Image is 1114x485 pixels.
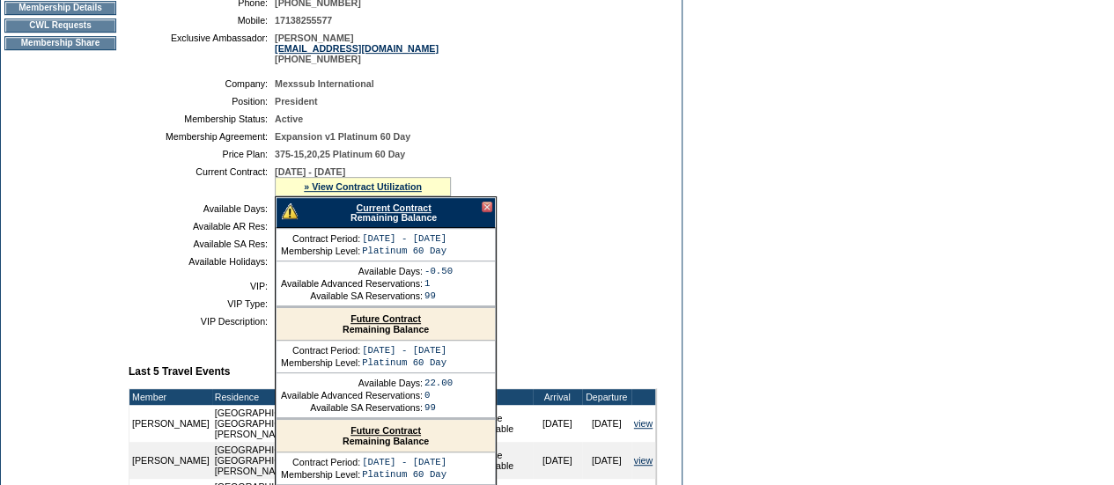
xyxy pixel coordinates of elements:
td: [DATE] [582,405,631,442]
td: Membership Agreement: [136,131,268,142]
td: Membership Level: [281,357,360,368]
td: Position: [136,96,268,107]
td: Membership Level: [281,246,360,256]
td: 0 [424,390,453,400]
td: [DATE] - [DATE] [362,345,446,356]
span: [PERSON_NAME] [PHONE_NUMBER] [275,33,439,64]
td: [PERSON_NAME] [129,405,212,442]
td: VIP Type: [136,298,268,309]
td: Available SA Reservations: [281,402,423,413]
td: Membership Level: [281,469,360,480]
span: Active [275,114,303,124]
td: Available Days: [281,378,423,388]
td: Price Plan: [136,149,268,159]
a: Current Contract [356,202,431,213]
td: 99 [424,402,453,413]
td: Type [473,389,533,405]
a: [EMAIL_ADDRESS][DOMAIN_NAME] [275,43,439,54]
img: There are insufficient days and/or tokens to cover this reservation [282,203,298,219]
td: Membership Share [4,36,116,50]
td: [DATE] - [DATE] [362,233,446,244]
td: Arrival [533,389,582,405]
a: view [634,418,653,429]
td: 99 [424,290,453,301]
td: [GEOGRAPHIC_DATA], [GEOGRAPHIC_DATA] - [GEOGRAPHIC_DATA] [PERSON_NAME] 704 [212,442,473,479]
td: Contract Period: [281,345,360,356]
td: Available Holidays: [136,256,268,267]
td: Available AR Res: [136,221,268,231]
span: [DATE] - [DATE] [275,166,345,177]
td: Platinum 60 Day [362,357,446,368]
td: Platinum 60 Day [362,246,446,256]
td: Space Available [473,405,533,442]
td: [DATE] [533,442,582,479]
a: view [634,455,653,466]
td: Membership Status: [136,114,268,124]
td: VIP: [136,281,268,291]
a: Future Contract [350,313,421,324]
td: Current Contract: [136,166,268,196]
td: Space Available [473,442,533,479]
td: Available Advanced Reservations: [281,278,423,289]
span: 17138255577 [275,15,332,26]
td: Contract Period: [281,233,360,244]
span: Mexssub International [275,78,374,89]
td: Member [129,389,212,405]
td: Company: [136,78,268,89]
td: 22.00 [424,378,453,388]
td: [GEOGRAPHIC_DATA], [GEOGRAPHIC_DATA] - [GEOGRAPHIC_DATA] [PERSON_NAME] 604 [212,405,473,442]
td: Contract Period: [281,457,360,467]
td: VIP Description: [136,316,268,327]
td: Departure [582,389,631,405]
td: 1 [424,278,453,289]
td: Available SA Reservations: [281,290,423,301]
td: Available Days: [281,266,423,276]
a: Future Contract [350,425,421,436]
td: [DATE] - [DATE] [362,457,446,467]
td: [PERSON_NAME] [129,442,212,479]
div: Remaining Balance [276,197,496,228]
a: » View Contract Utilization [304,181,422,192]
td: Mobile: [136,15,268,26]
td: CWL Requests [4,18,116,33]
td: Available Advanced Reservations: [281,390,423,400]
td: Exclusive Ambassador: [136,33,268,64]
td: [DATE] [533,405,582,442]
td: Residence [212,389,473,405]
td: [DATE] [582,442,631,479]
td: Platinum 60 Day [362,469,446,480]
td: Available SA Res: [136,239,268,249]
div: Remaining Balance [277,420,495,452]
span: President [275,96,318,107]
div: Remaining Balance [277,308,495,341]
b: Last 5 Travel Events [129,365,230,378]
td: -0.50 [424,266,453,276]
span: 375-15,20,25 Platinum 60 Day [275,149,405,159]
td: Membership Details [4,1,116,15]
span: Expansion v1 Platinum 60 Day [275,131,410,142]
td: Available Days: [136,203,268,214]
